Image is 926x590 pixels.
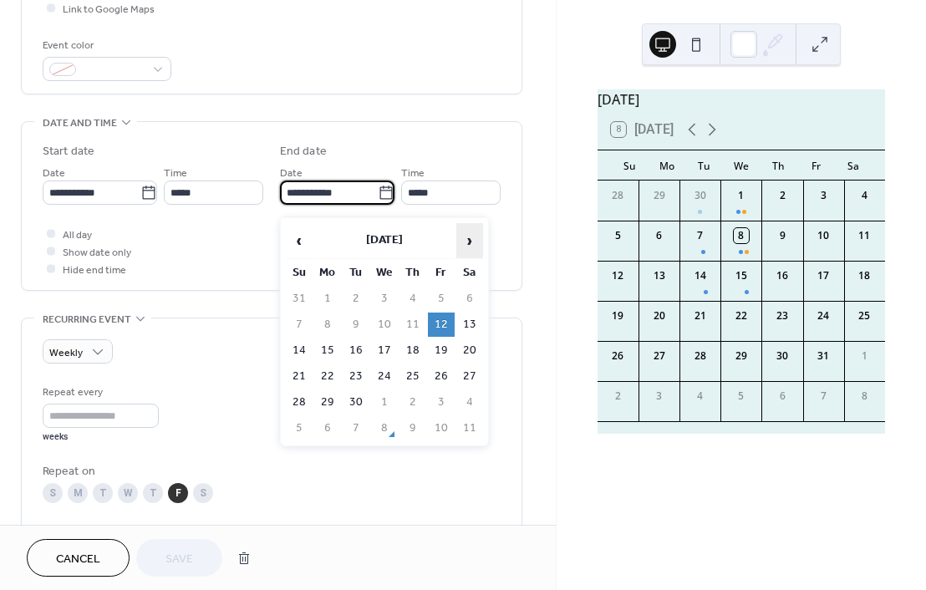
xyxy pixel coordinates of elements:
td: 12 [428,313,455,337]
div: 4 [857,188,872,203]
th: Su [286,261,313,285]
td: 3 [428,390,455,415]
div: 6 [775,389,790,404]
div: 7 [816,389,831,404]
div: 13 [652,268,667,283]
span: Hide end time [63,262,126,279]
th: Th [399,261,426,285]
td: 29 [314,390,341,415]
div: 23 [775,308,790,323]
div: 17 [816,268,831,283]
div: W [118,483,138,503]
td: 3 [371,287,398,311]
td: 8 [371,416,398,440]
span: Date [280,165,303,182]
span: All day [63,226,92,244]
div: 9 [775,228,790,243]
div: Tu [685,150,723,181]
div: 7 [693,228,708,243]
td: 1 [371,390,398,415]
td: 4 [399,287,426,311]
div: 27 [652,348,667,364]
div: 8 [857,389,872,404]
div: 4 [693,389,708,404]
div: 5 [610,228,625,243]
div: Fr [797,150,835,181]
td: 5 [428,287,455,311]
button: Cancel [27,539,130,577]
div: 14 [693,268,708,283]
div: Event color [43,37,168,54]
td: 8 [314,313,341,337]
span: Link to Google Maps [63,1,155,18]
td: 22 [314,364,341,389]
div: 19 [610,308,625,323]
td: 11 [456,416,483,440]
th: We [371,261,398,285]
div: 25 [857,308,872,323]
div: 26 [610,348,625,364]
td: 7 [343,416,369,440]
td: 27 [456,364,483,389]
div: 30 [775,348,790,364]
td: 16 [343,338,369,363]
div: 21 [693,308,708,323]
td: 10 [371,313,398,337]
div: 18 [857,268,872,283]
div: 1 [857,348,872,364]
div: 24 [816,308,831,323]
div: Sa [834,150,872,181]
span: Show date only [63,244,131,262]
div: F [168,483,188,503]
td: 4 [456,390,483,415]
div: 6 [652,228,667,243]
span: ‹ [287,224,312,257]
div: End date [280,143,327,160]
span: Date [43,165,65,182]
th: Sa [456,261,483,285]
td: 14 [286,338,313,363]
div: 29 [652,188,667,203]
div: Repeat every [43,384,155,401]
div: S [193,483,213,503]
td: 20 [456,338,483,363]
div: 2 [775,188,790,203]
div: [DATE] [598,89,885,109]
div: Th [760,150,797,181]
td: 7 [286,313,313,337]
div: Start date [43,143,94,160]
div: We [723,150,761,181]
td: 26 [428,364,455,389]
span: Cancel [56,551,100,568]
td: 30 [343,390,369,415]
div: 5 [734,389,749,404]
th: Fr [428,261,455,285]
div: 2 [610,389,625,404]
span: › [457,224,482,257]
td: 19 [428,338,455,363]
td: 28 [286,390,313,415]
td: 18 [399,338,426,363]
span: Time [164,165,187,182]
div: T [93,483,113,503]
th: Mo [314,261,341,285]
td: 6 [456,287,483,311]
span: Date and time [43,114,117,132]
div: Mo [648,150,685,181]
td: 11 [399,313,426,337]
div: 22 [734,308,749,323]
div: Ends [43,523,497,541]
div: 30 [693,188,708,203]
div: M [68,483,88,503]
td: 2 [343,287,369,311]
div: 10 [816,228,831,243]
td: 13 [456,313,483,337]
div: weeks [43,431,159,443]
td: 24 [371,364,398,389]
td: 1 [314,287,341,311]
td: 15 [314,338,341,363]
td: 21 [286,364,313,389]
span: Time [401,165,425,182]
div: T [143,483,163,503]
